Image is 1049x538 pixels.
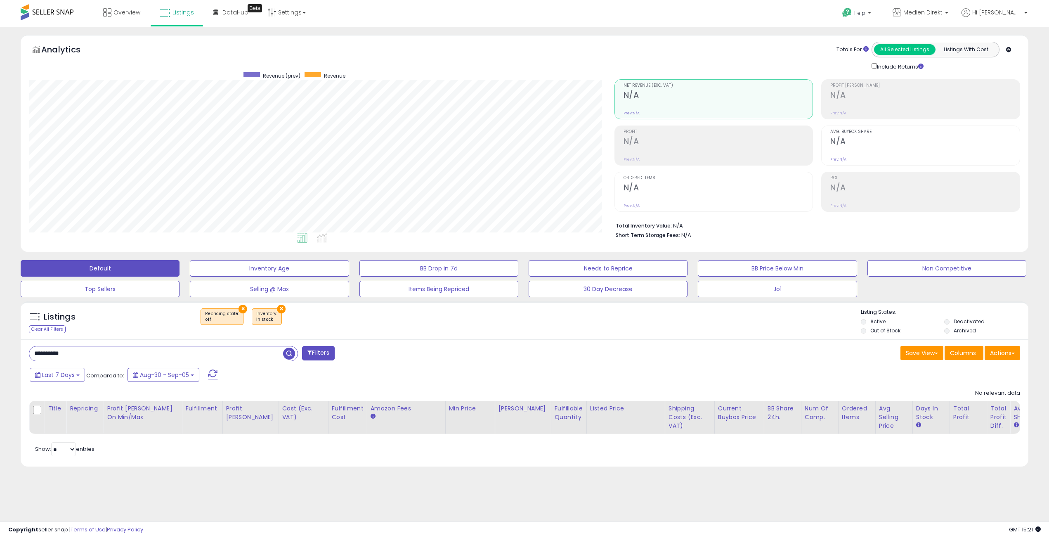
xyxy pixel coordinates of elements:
[185,404,219,413] div: Fulfillment
[870,318,886,325] label: Active
[371,413,376,420] small: Amazon Fees.
[48,404,63,413] div: Title
[324,72,345,79] span: Revenue
[226,404,275,422] div: Profit [PERSON_NAME]
[830,111,846,116] small: Prev: N/A
[449,404,491,413] div: Min Price
[624,111,640,116] small: Prev: N/A
[140,371,189,379] span: Aug-30 - Sep-05
[29,325,66,333] div: Clear All Filters
[953,404,983,422] div: Total Profit
[44,311,76,323] h5: Listings
[954,327,976,334] label: Archived
[865,62,933,71] div: Include Returns
[903,8,943,17] span: Medien Direkt
[555,404,583,422] div: Fulfillable Quantity
[616,232,680,239] b: Short Term Storage Fees:
[836,1,879,27] a: Help
[945,346,983,360] button: Columns
[41,44,97,57] h5: Analytics
[359,281,518,297] button: Items Being Repriced
[1014,422,1018,429] small: Avg BB Share.
[624,90,813,102] h2: N/A
[830,157,846,162] small: Prev: N/A
[805,404,835,422] div: Num of Comp.
[830,203,846,208] small: Prev: N/A
[935,44,997,55] button: Listings With Cost
[830,130,1020,134] span: Avg. Buybox Share
[624,176,813,180] span: Ordered Items
[861,308,1028,316] p: Listing States:
[681,231,691,239] span: N/A
[190,260,349,277] button: Inventory Age
[70,404,100,413] div: Repricing
[222,8,248,17] span: DataHub
[870,327,900,334] label: Out of Stock
[624,157,640,162] small: Prev: N/A
[359,260,518,277] button: BB Drop in 7d
[854,9,865,17] span: Help
[248,4,262,12] div: Tooltip anchor
[239,305,247,313] button: ×
[624,83,813,88] span: Net Revenue (Exc. VAT)
[624,130,813,134] span: Profit
[21,281,180,297] button: Top Sellers
[972,8,1022,17] span: Hi [PERSON_NAME]
[42,371,75,379] span: Last 7 Days
[698,281,857,297] button: Jo1
[698,260,857,277] button: BB Price Below Min
[86,372,124,379] span: Compared to:
[113,8,140,17] span: Overview
[282,404,325,422] div: Cost (Exc. VAT)
[30,368,85,382] button: Last 7 Days
[962,8,1028,27] a: Hi [PERSON_NAME]
[867,260,1026,277] button: Non Competitive
[499,404,548,413] div: [PERSON_NAME]
[669,404,711,430] div: Shipping Costs (Exc. VAT)
[190,281,349,297] button: Selling @ Max
[916,404,946,422] div: Days In Stock
[624,203,640,208] small: Prev: N/A
[277,305,286,313] button: ×
[830,137,1020,148] h2: N/A
[256,317,277,322] div: in stock
[590,404,662,413] div: Listed Price
[371,404,442,413] div: Amazon Fees
[35,445,95,453] span: Show: entries
[900,346,943,360] button: Save View
[205,310,239,323] span: Repricing state :
[718,404,761,422] div: Current Buybox Price
[624,137,813,148] h2: N/A
[205,317,239,322] div: off
[830,183,1020,194] h2: N/A
[529,260,688,277] button: Needs to Reprice
[916,422,921,429] small: Days In Stock.
[836,46,869,54] div: Totals For
[879,404,909,430] div: Avg Selling Price
[768,404,798,422] div: BB Share 24h.
[950,349,976,357] span: Columns
[842,404,872,422] div: Ordered Items
[830,176,1020,180] span: ROI
[332,404,364,422] div: Fulfillment Cost
[21,260,180,277] button: Default
[256,310,277,323] span: Inventory :
[830,90,1020,102] h2: N/A
[107,404,178,422] div: Profit [PERSON_NAME] on Min/Max
[830,83,1020,88] span: Profit [PERSON_NAME]
[104,401,182,434] th: The percentage added to the cost of goods (COGS) that forms the calculator for Min & Max prices.
[990,404,1006,430] div: Total Profit Diff.
[263,72,300,79] span: Revenue (prev)
[1014,404,1044,422] div: Avg BB Share
[616,222,672,229] b: Total Inventory Value:
[302,346,334,360] button: Filters
[529,281,688,297] button: 30 Day Decrease
[616,220,1014,230] li: N/A
[975,389,1020,397] div: No relevant data
[128,368,199,382] button: Aug-30 - Sep-05
[842,7,852,18] i: Get Help
[985,346,1020,360] button: Actions
[172,8,194,17] span: Listings
[874,44,936,55] button: All Selected Listings
[954,318,985,325] label: Deactivated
